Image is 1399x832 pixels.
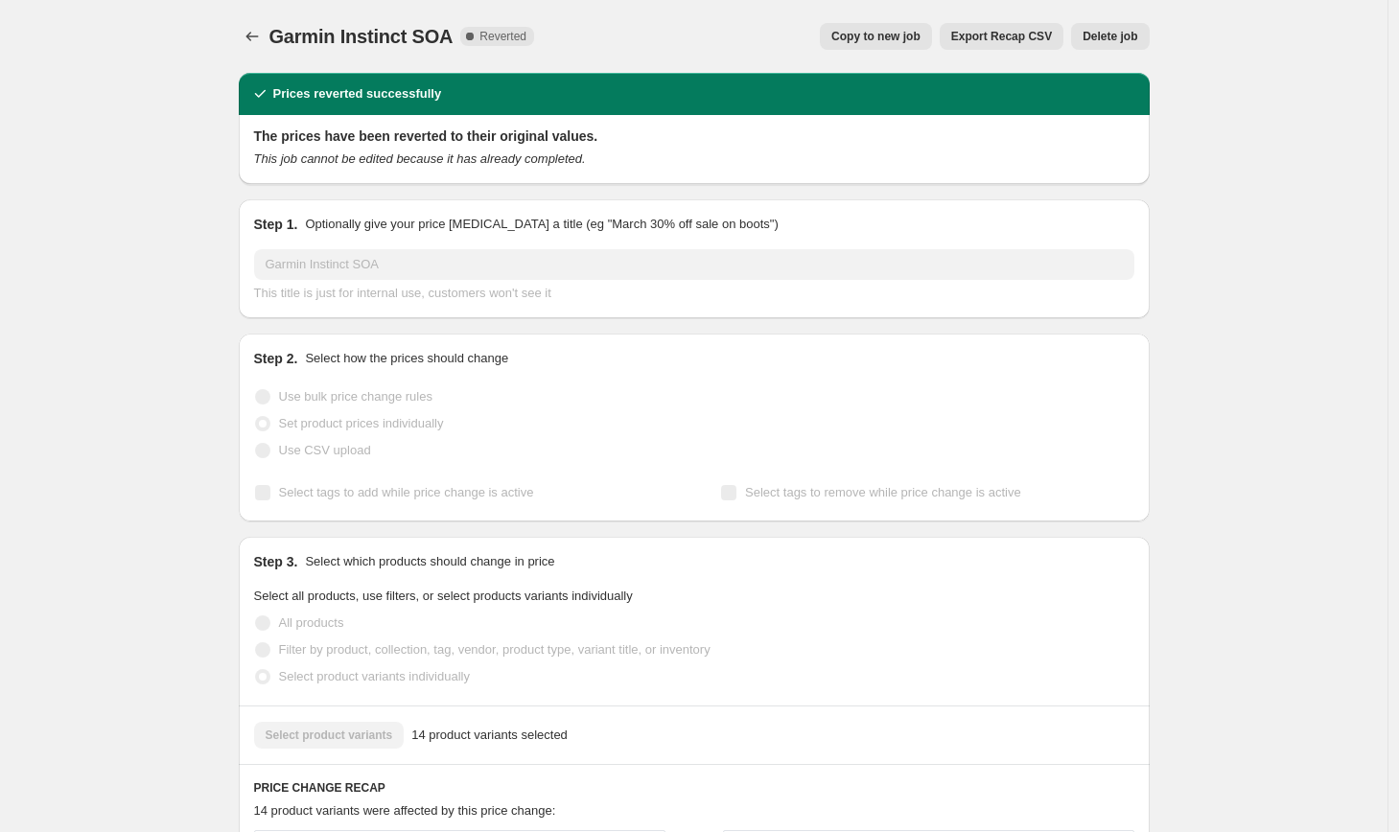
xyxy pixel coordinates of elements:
span: Select tags to remove while price change is active [745,485,1021,499]
h2: The prices have been reverted to their original values. [254,127,1134,146]
h2: Prices reverted successfully [273,84,442,104]
p: Select which products should change in price [305,552,554,571]
h2: Step 1. [254,215,298,234]
button: Export Recap CSV [940,23,1063,50]
p: Optionally give your price [MEDICAL_DATA] a title (eg "March 30% off sale on boots") [305,215,778,234]
input: 30% off holiday sale [254,249,1134,280]
span: 14 product variants selected [411,726,568,745]
button: Copy to new job [820,23,932,50]
span: Reverted [479,29,526,44]
span: Copy to new job [831,29,921,44]
span: Set product prices individually [279,416,444,430]
button: Delete job [1071,23,1149,50]
span: Garmin Instinct SOA [269,26,454,47]
span: Select product variants individually [279,669,470,683]
i: This job cannot be edited because it has already completed. [254,151,586,166]
span: Filter by product, collection, tag, vendor, product type, variant title, or inventory [279,642,711,657]
span: Export Recap CSV [951,29,1052,44]
span: Select all products, use filters, or select products variants individually [254,589,633,603]
p: Select how the prices should change [305,349,508,368]
span: Delete job [1083,29,1137,44]
span: Select tags to add while price change is active [279,485,534,499]
button: Price change jobs [239,23,266,50]
h6: PRICE CHANGE RECAP [254,780,1134,796]
span: 14 product variants were affected by this price change: [254,803,556,818]
span: Use bulk price change rules [279,389,432,404]
span: This title is just for internal use, customers won't see it [254,286,551,300]
h2: Step 2. [254,349,298,368]
span: All products [279,615,344,630]
h2: Step 3. [254,552,298,571]
span: Use CSV upload [279,443,371,457]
